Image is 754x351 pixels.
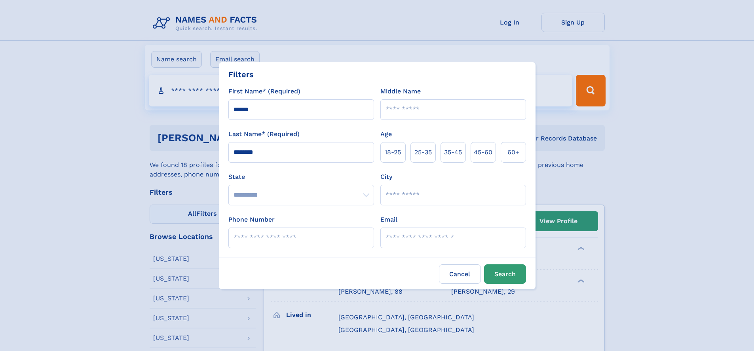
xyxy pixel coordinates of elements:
label: State [228,172,374,182]
span: 25‑35 [414,148,432,157]
label: Age [380,129,392,139]
label: Last Name* (Required) [228,129,300,139]
span: 60+ [507,148,519,157]
label: Phone Number [228,215,275,224]
label: Middle Name [380,87,421,96]
label: First Name* (Required) [228,87,300,96]
span: 45‑60 [474,148,492,157]
label: City [380,172,392,182]
span: 18‑25 [385,148,401,157]
label: Email [380,215,397,224]
span: 35‑45 [444,148,462,157]
label: Cancel [439,264,481,284]
button: Search [484,264,526,284]
div: Filters [228,68,254,80]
